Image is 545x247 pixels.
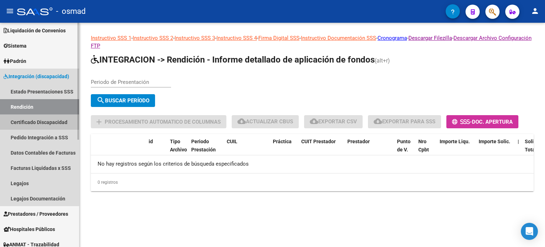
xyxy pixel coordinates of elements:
div: Open Intercom Messenger [521,223,538,240]
span: Doc. Apertura [472,119,513,125]
a: Firma Digital SSS [258,35,299,41]
span: Tipo Archivo [170,139,187,152]
div: 0 registros [91,173,534,191]
datatable-header-cell: Punto de V. [394,134,415,165]
span: Punto de V. [397,139,411,152]
mat-icon: cloud_download [374,117,382,125]
a: Cronograma [378,35,407,41]
mat-icon: search [97,96,105,104]
datatable-header-cell: Importe Solic. [476,134,515,165]
span: - [452,119,472,125]
button: Buscar Período [91,94,155,107]
span: Exportar para SSS [374,118,435,125]
button: Exportar CSV [304,115,363,128]
span: Importe Liqu. [440,139,470,144]
mat-icon: menu [6,7,14,15]
a: Instructivo SSS 4 [216,35,257,41]
datatable-header-cell: Nro Cpbt [415,134,437,165]
mat-icon: add [95,118,103,126]
datatable-header-cell: id [146,134,167,165]
datatable-header-cell: Prestador [345,134,394,165]
datatable-header-cell: CUIL [224,134,270,165]
span: - osmad [56,4,86,19]
datatable-header-cell: Importe Liqu. [437,134,476,165]
span: CUIT Prestador [301,139,336,144]
span: Nro Cpbt [418,139,429,152]
datatable-header-cell: CUIT Prestador [298,134,345,165]
mat-icon: cloud_download [310,117,318,125]
span: Liquidación de Convenios [4,27,66,34]
a: Instructivo SSS 1 [91,35,131,41]
span: Padrón [4,57,26,65]
span: Procesamiento automatico de columnas [105,119,221,125]
span: Prestadores / Proveedores [4,210,68,218]
span: CUIL [227,139,237,144]
span: Periodo Prestación [191,139,216,152]
a: Descargar Filezilla [408,35,452,41]
p: - - - - - - - - [91,34,534,50]
span: Sistema [4,42,27,50]
span: Práctica [273,139,292,144]
datatable-header-cell: | [515,134,522,165]
button: Actualizar CBUs [232,115,299,128]
span: Importe Solic. [479,139,510,144]
datatable-header-cell: Periodo Prestación [188,134,224,165]
span: Integración (discapacidad) [4,73,69,80]
span: (alt+r) [375,57,390,64]
datatable-header-cell: Tipo Archivo [167,134,188,165]
mat-icon: cloud_download [237,117,246,125]
a: Instructivo Documentación SSS [301,35,376,41]
span: Exportar CSV [310,118,357,125]
button: Exportar para SSS [368,115,441,128]
mat-icon: person [531,7,539,15]
span: Prestador [347,139,370,144]
span: id [149,139,153,144]
span: | [518,139,519,144]
span: INTEGRACION -> Rendición - Informe detallado de aplicación de fondos [91,55,375,65]
span: Actualizar CBUs [237,118,293,125]
a: Instructivo SSS 2 [133,35,173,41]
button: -Doc. Apertura [446,115,518,128]
button: Procesamiento automatico de columnas [91,115,226,128]
div: No hay registros según los criterios de búsqueda especificados [91,155,534,173]
span: Hospitales Públicos [4,225,55,233]
datatable-header-cell: Práctica [270,134,298,165]
span: Buscar Período [97,97,149,104]
a: Instructivo SSS 3 [175,35,215,41]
